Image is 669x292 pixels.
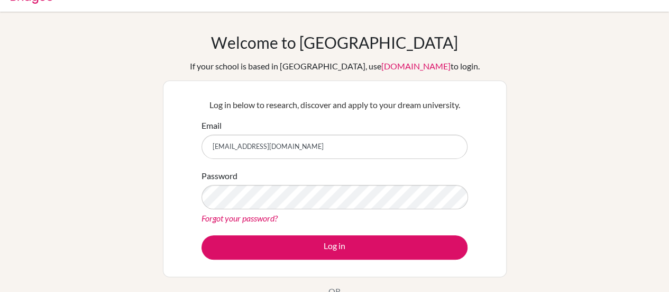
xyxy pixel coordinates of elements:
button: Log in [201,235,468,260]
label: Email [201,119,222,132]
a: Forgot your password? [201,213,278,223]
p: Log in below to research, discover and apply to your dream university. [201,99,468,111]
label: Password [201,170,237,182]
div: If your school is based in [GEOGRAPHIC_DATA], use to login. [190,60,480,73]
h1: Welcome to [GEOGRAPHIC_DATA] [211,33,458,52]
a: [DOMAIN_NAME] [381,61,451,71]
